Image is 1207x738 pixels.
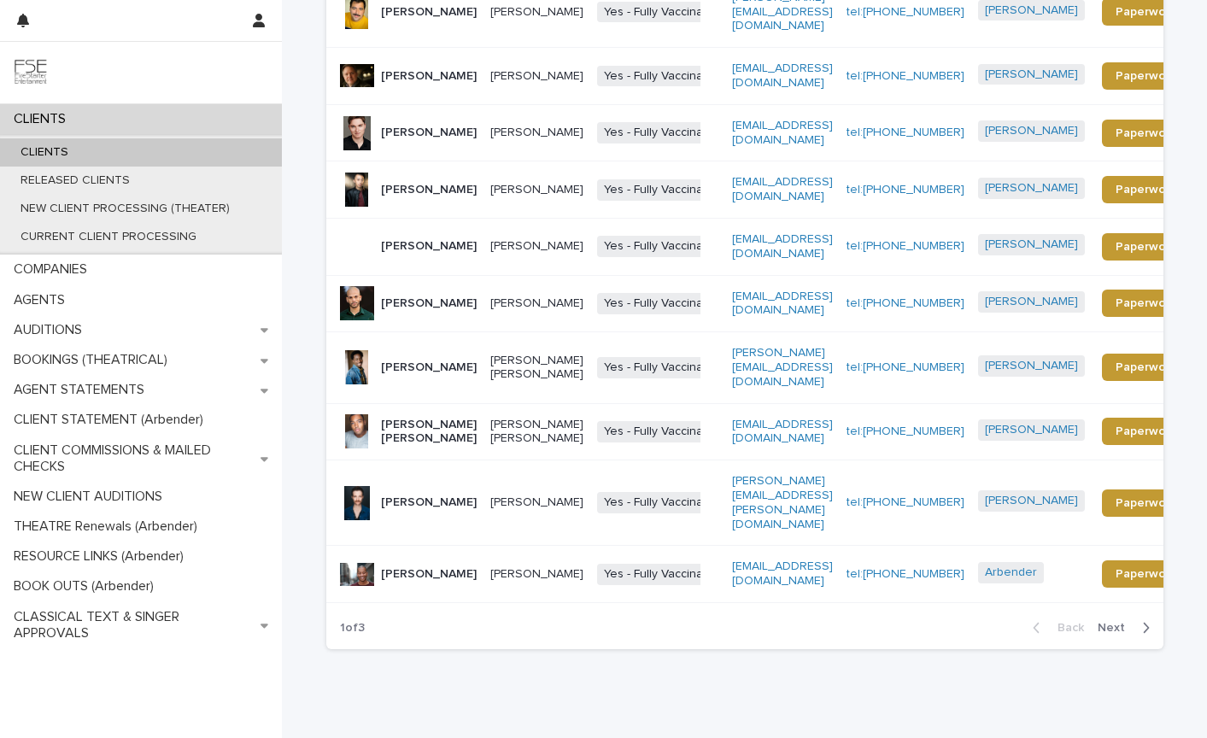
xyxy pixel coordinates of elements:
[847,184,964,196] a: tel:[PHONE_NUMBER]
[732,419,833,445] a: [EMAIL_ADDRESS][DOMAIN_NAME]
[732,176,833,202] a: [EMAIL_ADDRESS][DOMAIN_NAME]
[597,122,728,143] span: Yes - Fully Vaccinated
[1116,241,1176,253] span: Paperwork
[381,567,477,582] p: [PERSON_NAME]
[847,6,964,18] a: tel:[PHONE_NUMBER]
[1102,233,1190,261] a: Paperwork
[7,548,197,565] p: RESOURCE LINKS (Arbender)
[7,261,101,278] p: COMPANIES
[7,230,210,244] p: CURRENT CLIENT PROCESSING
[7,382,158,398] p: AGENT STATEMENTS
[732,347,833,388] a: [PERSON_NAME][EMAIL_ADDRESS][DOMAIN_NAME]
[847,297,964,309] a: tel:[PHONE_NUMBER]
[732,62,833,89] a: [EMAIL_ADDRESS][DOMAIN_NAME]
[490,69,583,84] p: [PERSON_NAME]
[381,183,477,197] p: [PERSON_NAME]
[1116,6,1176,18] span: Paperwork
[490,567,583,582] p: [PERSON_NAME]
[847,425,964,437] a: tel:[PHONE_NUMBER]
[7,111,79,127] p: CLIENTS
[381,239,477,254] p: [PERSON_NAME]
[985,565,1037,580] a: Arbender
[597,66,728,87] span: Yes - Fully Vaccinated
[381,69,477,84] p: [PERSON_NAME]
[381,360,477,375] p: [PERSON_NAME]
[732,233,833,260] a: [EMAIL_ADDRESS][DOMAIN_NAME]
[490,418,583,447] p: [PERSON_NAME] [PERSON_NAME]
[1102,489,1190,517] a: Paperwork
[847,126,964,138] a: tel:[PHONE_NUMBER]
[847,240,964,252] a: tel:[PHONE_NUMBER]
[7,173,144,188] p: RELEASED CLIENTS
[1116,184,1176,196] span: Paperwork
[597,421,728,442] span: Yes - Fully Vaccinated
[490,239,583,254] p: [PERSON_NAME]
[1047,622,1084,634] span: Back
[7,352,181,368] p: BOOKINGS (THEATRICAL)
[1116,425,1176,437] span: Paperwork
[7,145,82,160] p: CLIENTS
[381,5,477,20] p: [PERSON_NAME]
[1091,620,1163,635] button: Next
[7,292,79,308] p: AGENTS
[7,442,261,475] p: CLIENT COMMISSIONS & MAILED CHECKS
[1116,568,1176,580] span: Paperwork
[1102,120,1190,147] a: Paperwork
[381,495,477,510] p: [PERSON_NAME]
[7,578,167,594] p: BOOK OUTS (Arbender)
[985,423,1078,437] a: [PERSON_NAME]
[381,296,477,311] p: [PERSON_NAME]
[732,120,833,146] a: [EMAIL_ADDRESS][DOMAIN_NAME]
[732,475,833,530] a: [PERSON_NAME][EMAIL_ADDRESS][PERSON_NAME][DOMAIN_NAME]
[1102,560,1190,588] a: Paperwork
[14,56,48,90] img: 9JgRvJ3ETPGCJDhvPVA5
[985,3,1078,18] a: [PERSON_NAME]
[1116,297,1176,309] span: Paperwork
[597,564,728,585] span: Yes - Fully Vaccinated
[985,494,1078,508] a: [PERSON_NAME]
[7,518,211,535] p: THEATRE Renewals (Arbender)
[1102,354,1190,381] a: Paperwork
[1019,620,1091,635] button: Back
[847,70,964,82] a: tel:[PHONE_NUMBER]
[1102,62,1190,90] a: Paperwork
[1102,176,1190,203] a: Paperwork
[847,361,964,373] a: tel:[PHONE_NUMBER]
[597,2,728,23] span: Yes - Fully Vaccinated
[1102,418,1190,445] a: Paperwork
[7,609,261,641] p: CLASSICAL TEXT & SINGER APPROVALS
[490,5,583,20] p: [PERSON_NAME]
[985,295,1078,309] a: [PERSON_NAME]
[1098,622,1135,634] span: Next
[732,290,833,317] a: [EMAIL_ADDRESS][DOMAIN_NAME]
[7,202,243,216] p: NEW CLIENT PROCESSING (THEATER)
[490,183,583,197] p: [PERSON_NAME]
[985,359,1078,373] a: [PERSON_NAME]
[490,354,583,383] p: [PERSON_NAME] [PERSON_NAME]
[597,236,728,257] span: Yes - Fully Vaccinated
[1116,497,1176,509] span: Paperwork
[597,293,728,314] span: Yes - Fully Vaccinated
[1116,127,1176,139] span: Paperwork
[326,607,378,649] p: 1 of 3
[7,489,176,505] p: NEW CLIENT AUDITIONS
[381,126,477,140] p: [PERSON_NAME]
[985,181,1078,196] a: [PERSON_NAME]
[7,412,217,428] p: CLIENT STATEMENT (Arbender)
[490,495,583,510] p: [PERSON_NAME]
[490,296,583,311] p: [PERSON_NAME]
[381,418,477,447] p: [PERSON_NAME] [PERSON_NAME]
[597,492,728,513] span: Yes - Fully Vaccinated
[985,67,1078,82] a: [PERSON_NAME]
[597,179,728,201] span: Yes - Fully Vaccinated
[847,496,964,508] a: tel:[PHONE_NUMBER]
[732,560,833,587] a: [EMAIL_ADDRESS][DOMAIN_NAME]
[1116,70,1176,82] span: Paperwork
[985,124,1078,138] a: [PERSON_NAME]
[490,126,583,140] p: [PERSON_NAME]
[985,237,1078,252] a: [PERSON_NAME]
[7,322,96,338] p: AUDITIONS
[847,568,964,580] a: tel:[PHONE_NUMBER]
[1102,290,1190,317] a: Paperwork
[1116,361,1176,373] span: Paperwork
